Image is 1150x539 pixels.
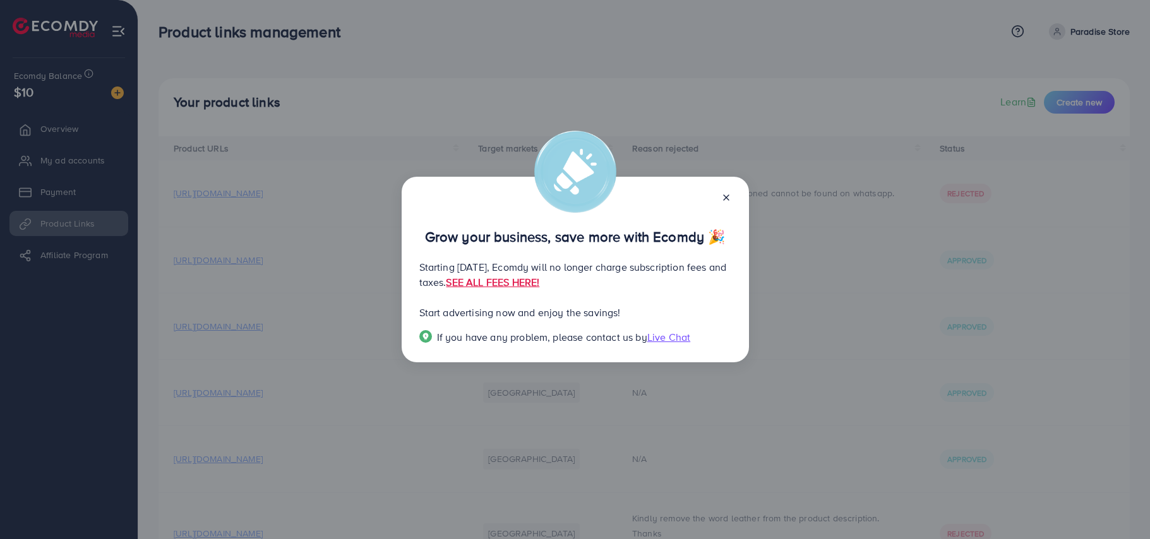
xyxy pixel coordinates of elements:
p: Start advertising now and enjoy the savings! [419,305,731,320]
img: alert [534,131,616,213]
a: SEE ALL FEES HERE! [446,275,539,289]
p: Grow your business, save more with Ecomdy 🎉 [419,229,731,244]
span: If you have any problem, please contact us by [437,330,647,344]
img: Popup guide [419,330,432,343]
p: Starting [DATE], Ecomdy will no longer charge subscription fees and taxes. [419,259,731,290]
span: Live Chat [647,330,690,344]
